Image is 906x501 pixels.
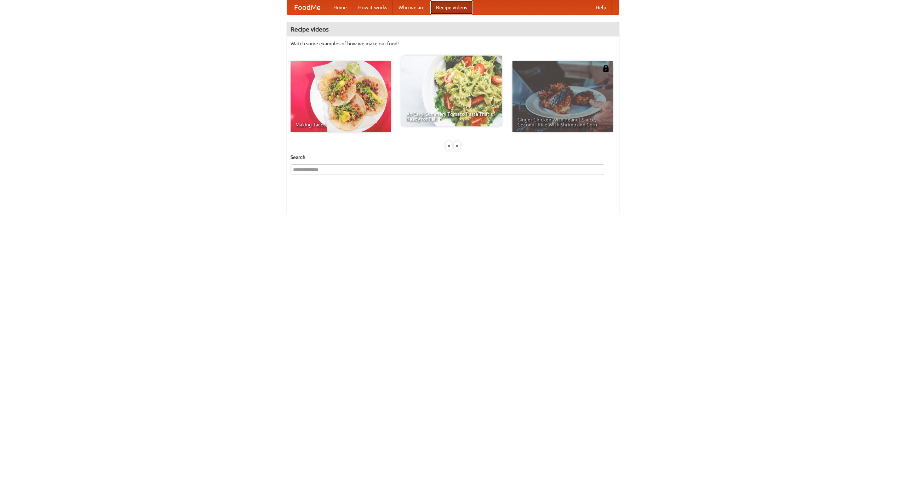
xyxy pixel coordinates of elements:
a: Help [590,0,612,15]
a: Making Tacos [291,61,391,132]
h5: Search [291,154,615,161]
span: An Easy, Summery Tomato Pasta That's Ready for Fall [406,112,497,121]
a: How it works [352,0,393,15]
a: Recipe videos [430,0,473,15]
div: « [446,141,452,150]
a: FoodMe [287,0,328,15]
img: 483408.png [602,65,609,72]
h4: Recipe videos [287,22,619,36]
a: Who we are [393,0,430,15]
span: Making Tacos [296,122,386,127]
a: Home [328,0,352,15]
a: An Easy, Summery Tomato Pasta That's Ready for Fall [401,56,502,126]
div: » [454,141,460,150]
p: Watch some examples of how we make our food! [291,40,615,47]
